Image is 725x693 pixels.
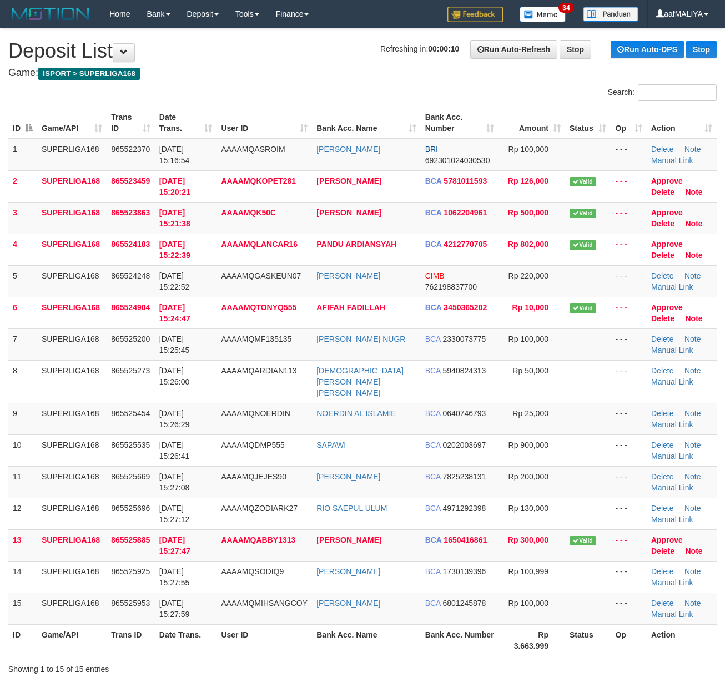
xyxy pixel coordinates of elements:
[8,466,37,498] td: 11
[111,240,150,249] span: 865524183
[37,297,107,328] td: SUPERLIGA168
[611,170,647,202] td: - - -
[316,504,387,513] a: RIO SAEPUL ULUM
[111,409,150,418] span: 865525454
[425,567,441,576] span: BCA
[425,535,442,544] span: BCA
[316,335,405,343] a: [PERSON_NAME] NUGR
[425,145,438,154] span: BRI
[316,409,396,418] a: NOERDIN AL ISLAMIE
[425,599,441,608] span: BCA
[8,593,37,624] td: 15
[316,567,380,576] a: [PERSON_NAME]
[651,452,693,461] a: Manual Link
[684,335,701,343] a: Note
[558,3,573,13] span: 34
[611,202,647,234] td: - - -
[425,240,442,249] span: BCA
[217,107,312,139] th: User ID: activate to sort column ascending
[512,303,548,312] span: Rp 10,000
[443,472,486,481] span: Copy 7825238131 to clipboard
[583,7,638,22] img: panduan.png
[444,303,487,312] span: Copy 3450365202 to clipboard
[684,504,701,513] a: Note
[686,41,717,58] a: Stop
[443,599,486,608] span: Copy 6801245878 to clipboard
[508,145,548,154] span: Rp 100,000
[447,7,503,22] img: Feedback.jpg
[159,303,190,323] span: [DATE] 15:24:47
[316,441,346,449] a: SAPAWI
[425,335,441,343] span: BCA
[443,441,486,449] span: Copy 0202003697 to clipboard
[221,567,284,576] span: AAAAMQSODIQ9
[37,403,107,434] td: SUPERLIGA168
[508,335,548,343] span: Rp 100,000
[316,303,385,312] a: AFIFAH FADILLAH
[685,188,702,196] a: Note
[444,535,487,544] span: Copy 1650416861 to clipboard
[651,145,673,154] a: Delete
[107,107,155,139] th: Trans ID: activate to sort column ascending
[111,366,150,375] span: 865525273
[508,441,548,449] span: Rp 900,000
[611,498,647,529] td: - - -
[8,328,37,360] td: 7
[159,176,190,196] span: [DATE] 15:20:21
[570,536,596,545] span: Valid transaction
[8,6,93,22] img: MOTION_logo.png
[647,624,717,656] th: Action
[316,599,380,608] a: [PERSON_NAME]
[651,483,693,492] a: Manual Link
[8,297,37,328] td: 6
[651,208,683,217] a: Approve
[316,176,381,185] a: [PERSON_NAME]
[443,567,486,576] span: Copy 1730139396 to clipboard
[37,561,107,593] td: SUPERLIGA168
[611,41,684,58] a: Run Auto-DPS
[159,335,190,355] span: [DATE] 15:25:45
[444,208,487,217] span: Copy 1062204961 to clipboard
[443,504,486,513] span: Copy 4971292398 to clipboard
[159,535,190,555] span: [DATE] 15:27:47
[155,624,217,656] th: Date Trans.
[651,420,693,429] a: Manual Link
[611,265,647,297] td: - - -
[570,303,596,313] span: Valid transaction
[8,107,37,139] th: ID: activate to sort column descending
[611,107,647,139] th: Op: activate to sort column ascending
[651,610,693,619] a: Manual Link
[684,441,701,449] a: Note
[221,335,291,343] span: AAAAMQMF135135
[425,303,442,312] span: BCA
[221,409,290,418] span: AAAAMQNOERDIN
[425,441,441,449] span: BCA
[508,599,548,608] span: Rp 100,000
[316,366,404,397] a: [DEMOGRAPHIC_DATA][PERSON_NAME] [PERSON_NAME]
[8,40,717,62] h1: Deposit List
[37,328,107,360] td: SUPERLIGA168
[111,441,150,449] span: 865525535
[37,107,107,139] th: Game/API: activate to sort column ascending
[159,240,190,260] span: [DATE] 15:22:39
[651,578,693,587] a: Manual Link
[159,366,190,386] span: [DATE] 15:26:00
[425,176,442,185] span: BCA
[684,409,701,418] a: Note
[316,535,381,544] a: [PERSON_NAME]
[611,529,647,561] td: - - -
[651,441,673,449] a: Delete
[221,271,301,280] span: AAAAMQGASKEUN07
[111,599,150,608] span: 865525953
[221,208,276,217] span: AAAAMQK50C
[111,271,150,280] span: 865524248
[8,434,37,466] td: 10
[159,271,190,291] span: [DATE] 15:22:52
[685,219,702,228] a: Note
[684,271,701,280] a: Note
[8,561,37,593] td: 14
[316,208,381,217] a: [PERSON_NAME]
[611,297,647,328] td: - - -
[570,240,596,250] span: Valid transaction
[512,366,548,375] span: Rp 50,000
